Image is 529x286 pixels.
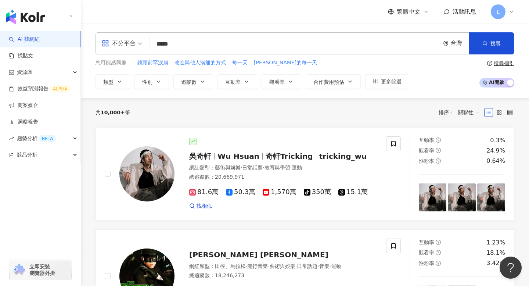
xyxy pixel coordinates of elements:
span: L [497,8,500,16]
span: question-circle [436,250,441,255]
button: 鏡頭前罕淚崩 [137,59,169,67]
button: 互動率 [217,74,257,89]
span: 類型 [103,79,114,85]
span: 更多篩選 [381,79,402,85]
button: 搜尋 [469,32,514,54]
span: 觀看率 [269,79,285,85]
span: 資源庫 [17,64,32,81]
span: 漲粉率 [419,260,434,266]
button: 觀看率 [262,74,301,89]
div: 24.9% [486,147,505,155]
span: 1,570萬 [263,188,296,196]
span: 合作費用預估 [313,79,344,85]
span: · [295,263,297,269]
span: 改進與他人溝通的方式 [174,59,226,67]
span: 漲粉率 [419,158,434,164]
span: · [290,165,292,171]
span: 觀看率 [419,147,434,153]
span: 藝術與娛樂 [270,263,295,269]
span: 關聯性 [458,107,480,118]
button: 更多篩選 [365,74,409,89]
span: 田徑、馬拉松 [215,263,246,269]
img: post-image [448,183,476,211]
span: 350萬 [304,188,331,196]
span: · [268,263,269,269]
button: 改進與他人溝通的方式 [174,59,226,67]
img: chrome extension [12,264,26,276]
span: Wu Hsuan [217,152,259,161]
span: [PERSON_NAME] [PERSON_NAME] [189,250,328,259]
span: 性別 [142,79,152,85]
a: 洞察報告 [9,118,38,126]
button: 類型 [96,74,130,89]
div: 1.23% [486,239,505,247]
span: environment [443,41,449,46]
span: 互動率 [419,137,434,143]
div: 網紅類型 ： [189,263,377,270]
span: · [330,263,331,269]
span: · [317,263,319,269]
img: KOL Avatar [119,146,174,201]
div: 0.64% [486,157,505,165]
div: 網紅類型 ： [189,164,377,172]
span: · [263,165,264,171]
a: KOL Avatar吳奇軒Wu Hsuan奇軒Trickingtricking_wu網紅類型：藝術與娛樂·日常話題·教育與學習·運動總追蹤數：20,669,97181.6萬50.3萬1,570萬... [96,127,514,221]
span: 競品分析 [17,147,37,163]
span: rise [9,136,14,141]
span: 您可能感興趣： [96,59,132,67]
button: 合作費用預估 [306,74,361,89]
a: 效益預測報告ALPHA [9,85,70,93]
div: 共 筆 [96,110,130,115]
iframe: Help Scout Beacon - Open [500,257,522,279]
span: question-circle [436,261,441,266]
img: post-image [477,183,505,211]
span: 運動 [331,263,341,269]
span: question-circle [436,137,441,143]
a: chrome extension立即安裝 瀏覽器外掛 [10,260,71,280]
img: logo [6,10,45,24]
span: appstore [102,40,109,47]
img: post-image [419,183,447,211]
span: 追蹤數 [181,79,197,85]
button: [PERSON_NAME]的每一天 [253,59,317,67]
span: question-circle [436,148,441,153]
button: 性別 [134,74,169,89]
span: 互動率 [225,79,241,85]
span: 立即安裝 瀏覽器外掛 [29,263,55,276]
button: 追蹤數 [173,74,213,89]
a: searchAI 找網紅 [9,36,40,43]
span: 10,000+ [101,110,125,115]
span: · [246,263,247,269]
div: 排序： [439,107,484,118]
div: 18.1% [486,249,505,257]
span: question-circle [436,158,441,164]
span: 50.3萬 [226,188,255,196]
div: BETA [39,135,56,142]
span: 鏡頭前罕淚崩 [137,59,168,67]
span: 運動 [292,165,302,171]
button: 每一天 [232,59,248,67]
span: 音樂 [319,263,330,269]
div: 總追蹤數 ： 18,246,273 [189,272,377,279]
a: 找貼文 [9,52,33,60]
span: 奇軒Tricking [266,152,313,161]
span: 找相似 [197,203,212,210]
span: [PERSON_NAME]的每一天 [254,59,317,67]
span: 日常話題 [242,165,263,171]
span: 觀看率 [419,250,434,255]
a: 找相似 [189,203,212,210]
span: tricking_wu [319,152,367,161]
div: 搜尋指引 [494,60,514,66]
span: 吳奇軒 [189,152,211,161]
span: question-circle [487,61,492,66]
span: question-circle [436,240,441,245]
span: 81.6萬 [189,188,219,196]
span: 教育與學習 [264,165,290,171]
span: 15.1萬 [338,188,368,196]
div: 總追蹤數 ： 20,669,971 [189,174,377,181]
span: 活動訊息 [453,8,476,15]
span: 藝術與娛樂 [215,165,241,171]
span: 繁體中文 [397,8,420,16]
span: 搜尋 [490,40,501,46]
